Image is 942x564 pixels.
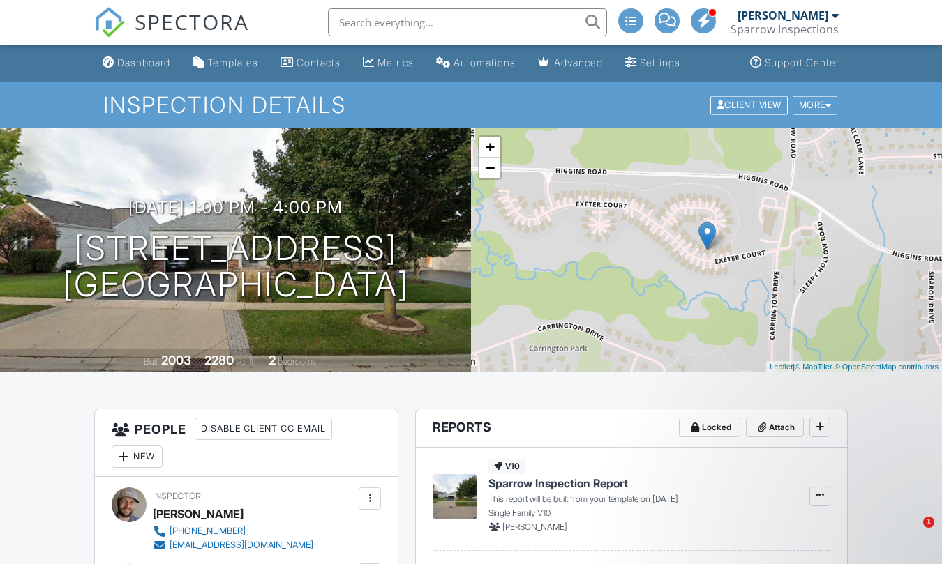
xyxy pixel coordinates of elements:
div: Contacts [297,56,341,68]
span: 1 [923,517,934,528]
a: Contacts [275,50,346,76]
a: Client View [709,99,791,109]
a: Automations (Advanced) [431,50,521,76]
div: 2 [269,353,276,367]
a: [EMAIL_ADDRESS][DOMAIN_NAME] [153,538,313,552]
a: Templates [187,50,264,76]
span: bedrooms [278,356,316,367]
div: Metrics [377,56,414,68]
h3: [DATE] 1:00 pm - 4:00 pm [128,198,343,217]
a: Settings [620,50,686,76]
div: More [793,96,838,114]
div: [PERSON_NAME] [153,503,244,524]
span: Inspector [153,491,201,501]
h3: People [95,409,398,477]
a: Zoom out [479,158,500,178]
div: Templates [207,56,258,68]
a: © MapTiler [795,363,832,371]
img: The Best Home Inspection Software - Spectora [94,7,125,38]
div: New [112,445,163,468]
input: Search everything... [328,8,607,36]
span: SPECTORA [135,7,249,36]
div: Support Center [765,56,839,68]
div: [PHONE_NUMBER] [170,526,246,537]
div: [EMAIL_ADDRESS][DOMAIN_NAME] [170,540,313,551]
a: Support Center [745,50,845,76]
iframe: Intercom live chat [895,517,928,550]
div: Client View [710,96,788,114]
div: Dashboard [117,56,170,68]
div: Disable Client CC Email [195,418,332,440]
span: Built [144,356,159,367]
a: SPECTORA [94,19,249,48]
h1: Inspection Details [103,93,839,117]
div: Automations [454,56,516,68]
a: Leaflet [770,363,793,371]
h1: [STREET_ADDRESS] [GEOGRAPHIC_DATA] [63,230,409,304]
div: | [766,361,942,373]
a: Zoom in [479,137,500,158]
a: [PHONE_NUMBER] [153,524,313,538]
span: sq. ft. [236,356,255,367]
div: Advanced [554,56,603,68]
a: Advanced [532,50,608,76]
div: 2280 [204,353,234,367]
a: Dashboard [97,50,176,76]
div: Sparrow Inspections [731,22,839,36]
div: 2003 [161,353,191,367]
a: © OpenStreetMap contributors [835,363,939,371]
div: [PERSON_NAME] [738,8,828,22]
div: Settings [640,56,680,68]
a: Metrics [357,50,419,76]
